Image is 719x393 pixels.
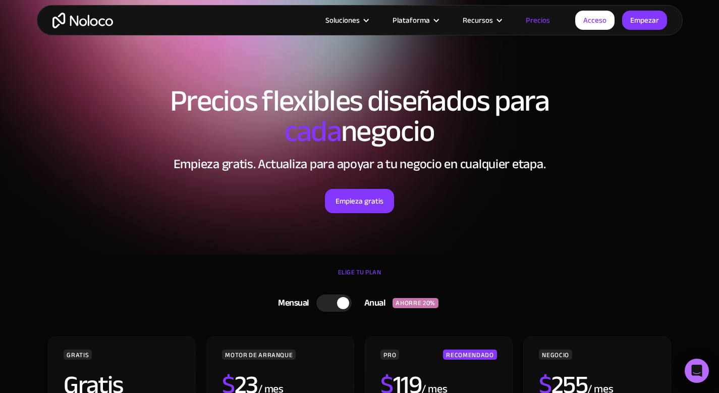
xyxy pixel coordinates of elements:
[325,189,394,213] a: Empieza gratis
[170,73,549,129] font: Precios flexibles diseñados para
[278,294,309,311] font: Mensual
[685,359,709,383] div: Open Intercom Messenger
[325,13,360,27] font: Soluciones
[630,13,659,27] font: Empezar
[583,13,606,27] font: Acceso
[575,11,615,30] a: Acceso
[396,297,435,309] font: AHORRE 20%
[174,152,546,176] font: Empieza gratis. Actualiza para apoyar a tu negocio en cualquier etapa.
[341,103,434,160] font: negocio
[364,294,385,311] font: Anual
[542,349,569,361] font: NEGOCIO
[393,13,430,27] font: Plataforma
[67,349,89,361] font: GRATIS
[513,14,563,27] a: Precios
[526,13,550,27] font: Precios
[463,13,493,27] font: Recursos
[450,14,513,27] div: Recursos
[380,14,450,27] div: Plataforma
[225,349,293,361] font: MOTOR DE ARRANQUE
[622,11,667,30] a: Empezar
[285,103,341,160] font: cada
[313,14,380,27] div: Soluciones
[52,13,113,28] a: hogar
[336,194,383,208] font: Empieza gratis
[338,266,381,278] font: ELIGE TU PLAN
[383,349,396,361] font: PRO
[446,349,493,361] font: RECOMENDADO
